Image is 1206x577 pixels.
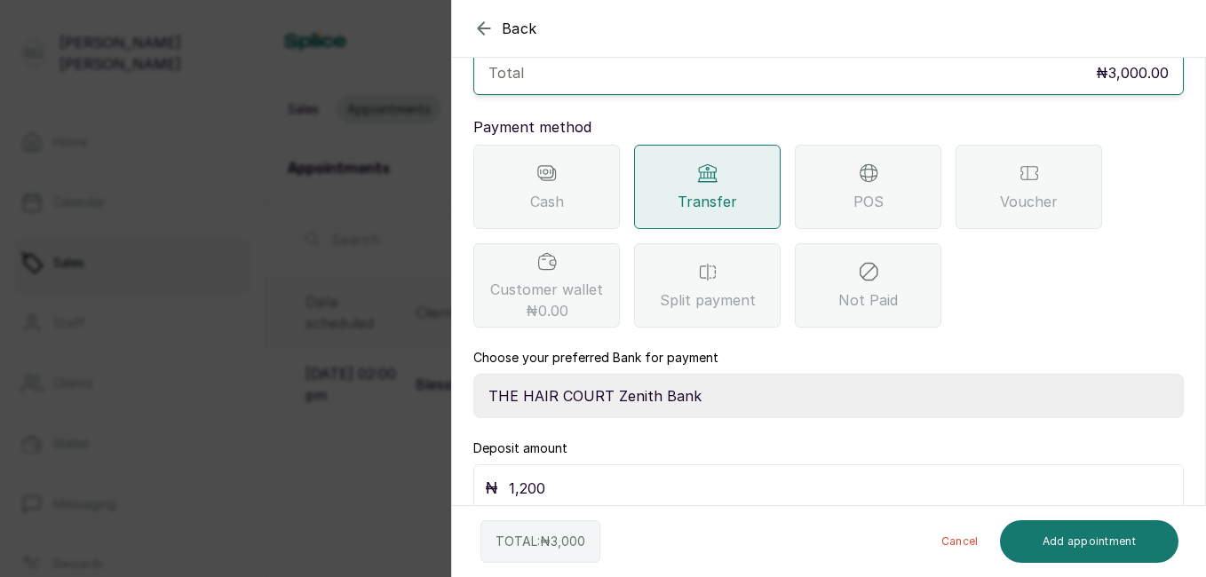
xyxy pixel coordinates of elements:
button: Cancel [927,520,993,563]
label: Deposit amount [473,439,567,457]
p: ₦3,000.00 [1096,62,1169,83]
span: Back [502,18,537,39]
span: ₦0.00 [526,300,568,321]
span: Customer wallet [490,279,603,321]
span: Cash [530,191,564,212]
p: Total [488,62,524,83]
button: Add appointment [1000,520,1179,563]
input: 20,000 [509,476,1172,501]
p: TOTAL: ₦ [496,533,585,550]
span: Split payment [660,289,756,311]
p: Payment method [473,116,1184,138]
span: Voucher [1000,191,1058,212]
span: Not Paid [838,289,898,311]
label: Choose your preferred Bank for payment [473,349,718,367]
span: Transfer [678,191,737,212]
button: Back [473,18,537,39]
p: ₦ [485,476,498,501]
span: POS [853,191,884,212]
span: 3,000 [551,534,585,549]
